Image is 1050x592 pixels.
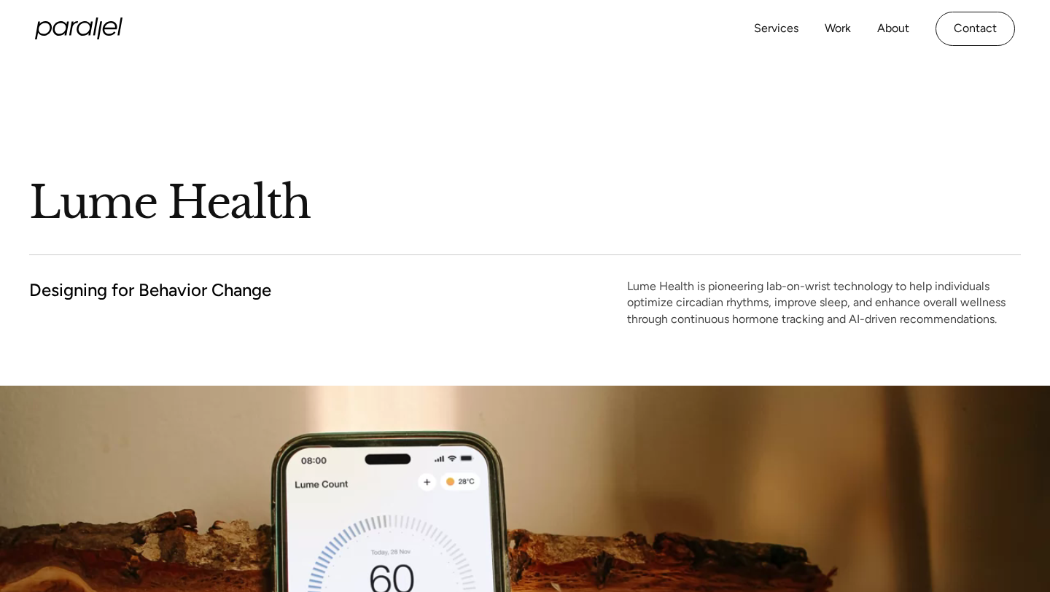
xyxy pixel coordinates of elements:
p: Lume Health is pioneering lab-on-wrist technology to help individuals optimize circadian rhythms,... [627,279,1021,327]
a: Work [825,18,851,39]
a: Services [754,18,798,39]
h1: Lume Health [29,174,1021,231]
a: home [35,17,122,39]
a: Contact [936,12,1015,46]
h2: Designing for Behavior Change [29,279,271,301]
a: About [877,18,909,39]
